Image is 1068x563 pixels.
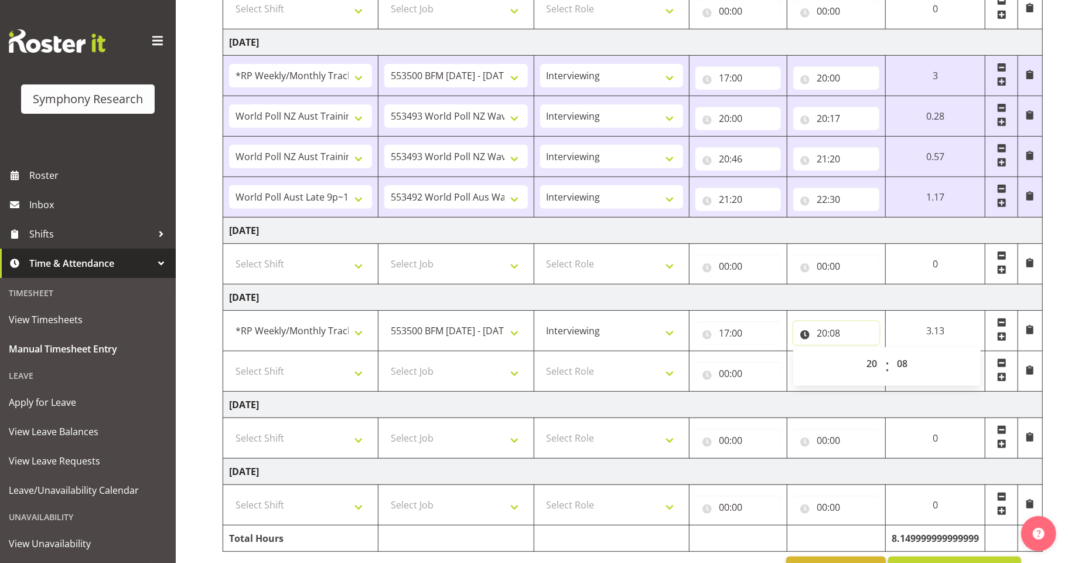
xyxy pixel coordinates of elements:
img: help-xxl-2.png [1033,528,1045,540]
span: Roster [29,167,170,184]
a: Leave/Unavailability Calendar [3,476,173,505]
td: 0.28 [886,96,985,137]
span: Leave/Unavailability Calendar [9,481,167,499]
td: 0 [886,244,985,284]
td: [DATE] [223,218,1043,244]
input: Click to select... [695,107,782,130]
span: View Leave Balances [9,423,167,440]
img: Rosterit website logo [9,29,105,53]
input: Click to select... [793,107,879,130]
input: Click to select... [793,321,879,345]
td: Total Hours [223,525,378,552]
input: Click to select... [793,255,879,278]
input: Click to select... [695,362,782,385]
td: 3.13 [886,311,985,351]
td: 1.17 [886,177,985,218]
a: Apply for Leave [3,388,173,417]
input: Click to select... [695,429,782,452]
span: View Timesheets [9,311,167,328]
td: 8.149999999999999 [886,525,985,552]
input: Click to select... [793,147,879,171]
div: Unavailability [3,505,173,529]
a: View Unavailability [3,529,173,558]
td: [DATE] [223,392,1043,418]
div: Leave [3,364,173,388]
td: 0 [886,485,985,525]
a: View Leave Balances [3,417,173,446]
a: View Timesheets [3,305,173,334]
span: Apply for Leave [9,394,167,411]
input: Click to select... [695,255,782,278]
input: Click to select... [695,66,782,90]
span: Inbox [29,196,170,213]
div: Symphony Research [33,90,143,108]
td: [DATE] [223,29,1043,56]
input: Click to select... [695,321,782,345]
input: Click to select... [793,429,879,452]
td: [DATE] [223,284,1043,311]
div: Timesheet [3,281,173,305]
a: Manual Timesheet Entry [3,334,173,364]
input: Click to select... [793,66,879,90]
td: 0 [886,418,985,459]
a: View Leave Requests [3,446,173,476]
input: Click to select... [695,496,782,519]
span: View Leave Requests [9,452,167,470]
span: Manual Timesheet Entry [9,340,167,358]
span: Shifts [29,225,152,243]
td: [DATE] [223,459,1043,485]
input: Click to select... [695,147,782,171]
td: 0.57 [886,137,985,177]
span: Time & Attendance [29,255,152,272]
input: Click to select... [793,496,879,519]
span: : [885,352,889,381]
td: 3 [886,56,985,96]
input: Click to select... [793,188,879,211]
span: View Unavailability [9,535,167,552]
input: Click to select... [695,188,782,211]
